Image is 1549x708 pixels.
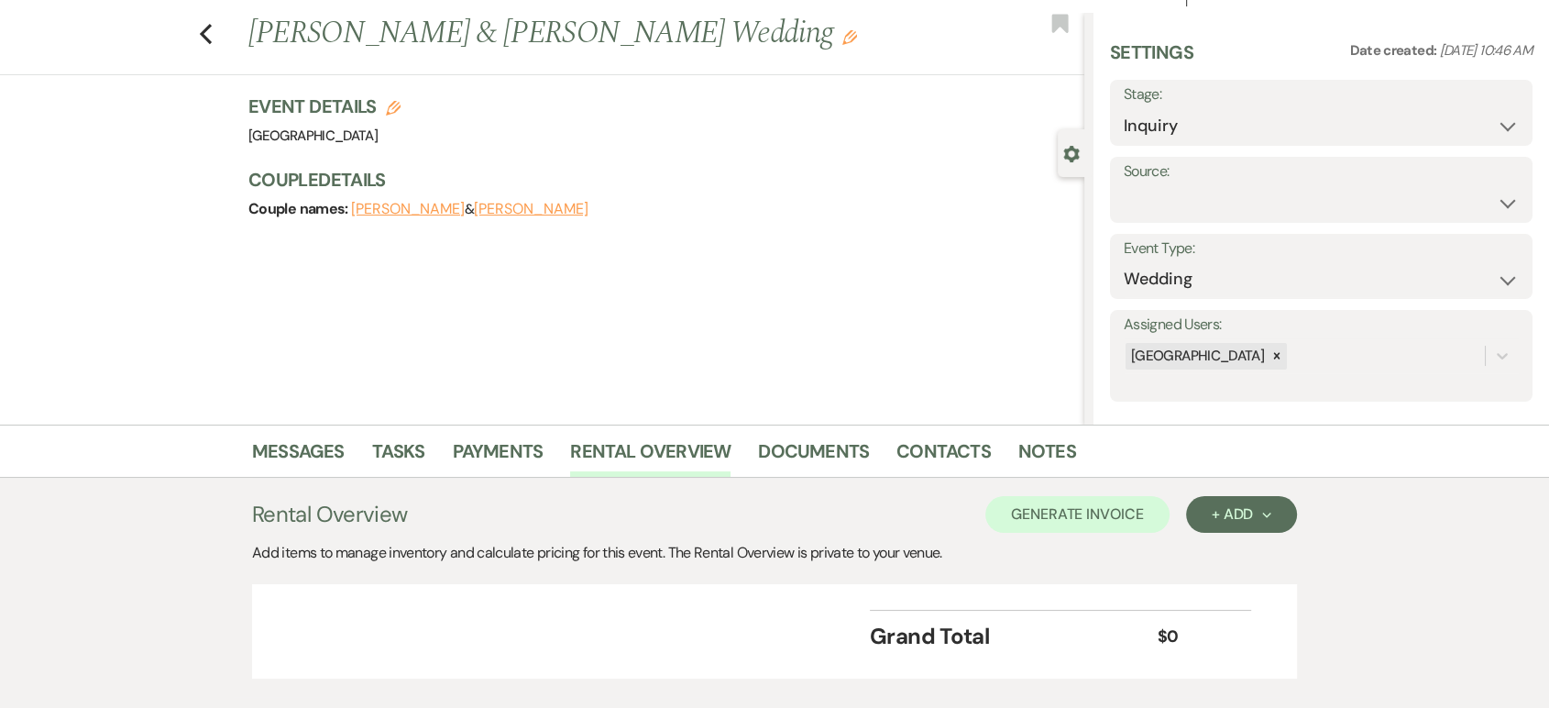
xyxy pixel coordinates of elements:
h3: Couple Details [248,167,1066,193]
span: Couple names: [248,199,351,218]
label: Source: [1124,159,1519,185]
div: + Add [1212,507,1271,522]
a: Documents [758,437,869,477]
label: Assigned Users: [1124,312,1519,338]
a: Tasks [372,437,425,477]
a: Contacts [896,437,991,477]
h1: [PERSON_NAME] & [PERSON_NAME] Wedding [248,12,910,56]
div: Grand Total [870,620,1158,653]
button: Generate Invoice [985,496,1170,533]
h3: Rental Overview [252,498,407,531]
div: $0 [1158,625,1229,649]
a: Payments [453,437,544,477]
a: Notes [1018,437,1076,477]
button: [PERSON_NAME] [351,202,465,216]
h3: Event Details [248,94,401,119]
span: [GEOGRAPHIC_DATA] [248,127,378,145]
a: Rental Overview [570,437,731,477]
a: Messages [252,437,345,477]
button: + Add [1186,496,1297,533]
button: Edit [842,28,857,45]
div: [GEOGRAPHIC_DATA] [1126,343,1267,370]
span: Date created: [1350,41,1440,60]
h3: Settings [1110,39,1193,80]
button: Close lead details [1063,144,1080,161]
span: & [351,200,588,218]
label: Stage: [1124,82,1519,108]
button: [PERSON_NAME] [474,202,588,216]
label: Event Type: [1124,236,1519,262]
span: [DATE] 10:46 AM [1440,41,1533,60]
div: Add items to manage inventory and calculate pricing for this event. The Rental Overview is privat... [252,542,1297,564]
